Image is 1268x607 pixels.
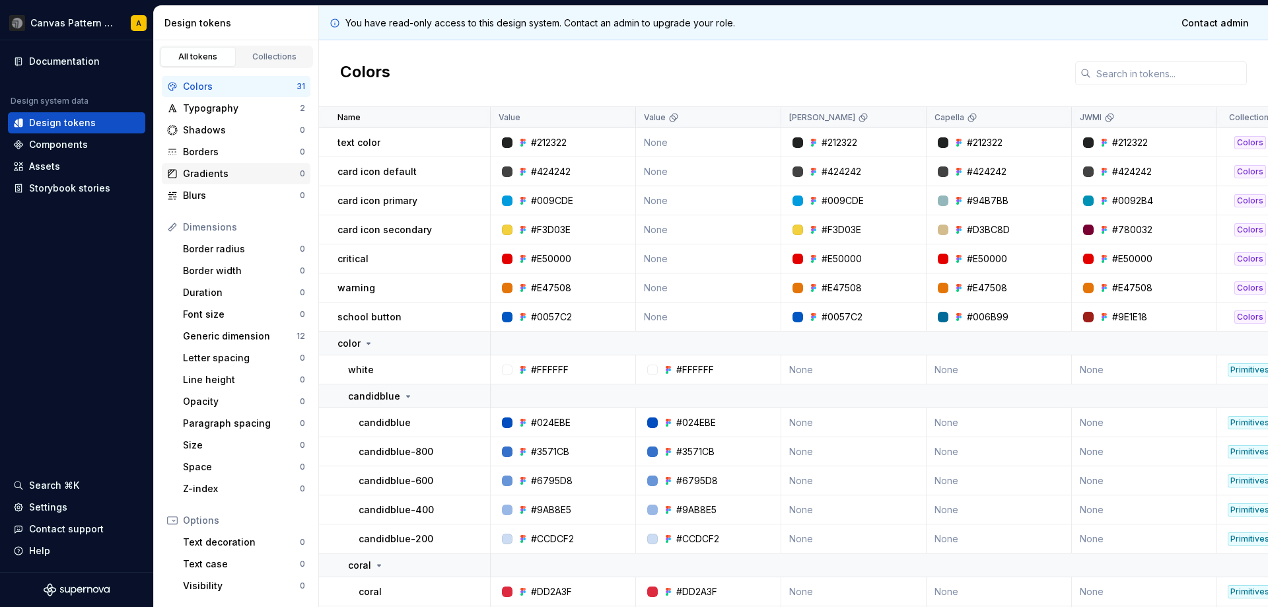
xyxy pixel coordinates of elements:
[1234,281,1266,295] div: Colors
[178,478,310,499] a: Z-index0
[636,157,781,186] td: None
[178,369,310,390] a: Line height0
[178,326,310,347] a: Generic dimension12
[1112,165,1152,178] div: #424242
[1112,136,1148,149] div: #212322
[178,238,310,260] a: Border radius0
[183,482,300,495] div: Z-index
[29,138,88,151] div: Components
[822,165,861,178] div: #424242
[29,116,96,129] div: Design tokens
[300,396,305,407] div: 0
[359,503,434,517] p: candidblue-400
[822,252,862,266] div: #E50000
[337,281,375,295] p: warning
[136,18,141,28] div: A
[1080,112,1102,123] p: JWMI
[8,540,145,561] button: Help
[183,308,300,321] div: Font size
[499,112,520,123] p: Value
[967,310,1008,324] div: #006B99
[8,51,145,72] a: Documentation
[1072,437,1217,466] td: None
[1091,61,1247,85] input: Search in tokens...
[162,98,310,119] a: Typography2
[183,145,300,159] div: Borders
[967,281,1007,295] div: #E47508
[1234,136,1266,149] div: Colors
[676,363,714,376] div: #FFFFFF
[636,244,781,273] td: None
[348,390,400,403] p: candidblue
[531,136,567,149] div: #212322
[300,483,305,494] div: 0
[8,156,145,177] a: Assets
[183,557,300,571] div: Text case
[29,479,79,492] div: Search ⌘K
[676,585,717,598] div: #DD2A3F
[781,495,927,524] td: None
[300,147,305,157] div: 0
[636,273,781,303] td: None
[183,286,300,299] div: Duration
[531,363,569,376] div: #FFFFFF
[676,532,719,546] div: #CCDCF2
[1234,310,1266,324] div: Colors
[183,242,300,256] div: Border radius
[967,223,1010,236] div: #D3BC8D
[340,61,390,85] h2: Colors
[822,136,857,149] div: #212322
[337,194,417,207] p: card icon primary
[337,252,369,266] p: critical
[29,544,50,557] div: Help
[531,252,571,266] div: #E50000
[636,128,781,157] td: None
[531,194,573,207] div: #009CDE
[300,462,305,472] div: 0
[1112,281,1152,295] div: #E47508
[967,165,1006,178] div: #424242
[1181,17,1249,30] span: Contact admin
[300,266,305,276] div: 0
[300,375,305,385] div: 0
[1072,495,1217,524] td: None
[8,497,145,518] a: Settings
[337,165,417,178] p: card icon default
[178,435,310,456] a: Size0
[300,353,305,363] div: 0
[781,466,927,495] td: None
[348,559,371,572] p: coral
[1173,11,1257,35] a: Contact admin
[348,363,374,376] p: white
[300,125,305,135] div: 0
[789,112,855,123] p: [PERSON_NAME]
[781,577,927,606] td: None
[178,532,310,553] a: Text decoration0
[927,577,1072,606] td: None
[300,168,305,179] div: 0
[29,501,67,514] div: Settings
[636,186,781,215] td: None
[927,466,1072,495] td: None
[162,185,310,206] a: Blurs0
[967,136,1003,149] div: #212322
[183,579,300,592] div: Visibility
[8,518,145,540] button: Contact support
[531,474,573,487] div: #6795D8
[1234,165,1266,178] div: Colors
[927,355,1072,384] td: None
[676,416,716,429] div: #024EBE
[927,437,1072,466] td: None
[822,281,862,295] div: #E47508
[1234,252,1266,266] div: Colors
[1234,223,1266,236] div: Colors
[359,585,382,598] p: coral
[359,445,433,458] p: candidblue-800
[183,102,300,115] div: Typography
[531,585,572,598] div: #DD2A3F
[531,532,574,546] div: #CCDCF2
[178,553,310,575] a: Text case0
[300,418,305,429] div: 0
[300,103,305,114] div: 2
[178,347,310,369] a: Letter spacing0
